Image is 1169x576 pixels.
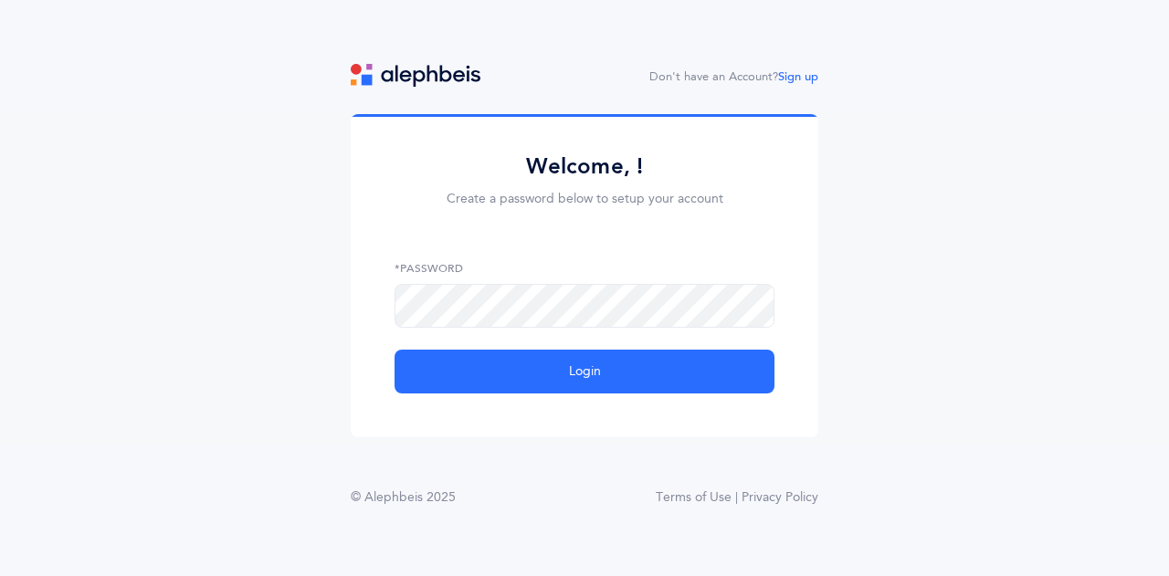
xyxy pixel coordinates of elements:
span: Login [569,362,601,382]
div: © Alephbeis 2025 [351,488,456,508]
div: Don't have an Account? [649,68,818,87]
a: Sign up [778,70,818,83]
img: logo.svg [351,64,480,87]
label: *Password [395,260,774,277]
button: Login [395,350,774,393]
p: Create a password below to setup your account [395,190,774,209]
h2: Welcome, ! [395,152,774,181]
a: Terms of Use | Privacy Policy [656,488,818,508]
